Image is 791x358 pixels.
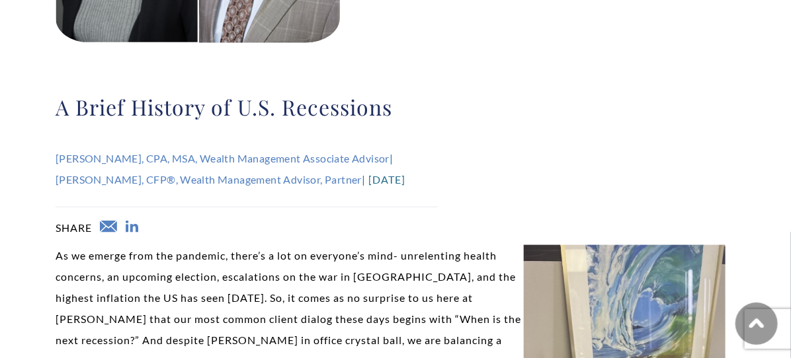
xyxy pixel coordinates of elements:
[56,173,362,186] a: [PERSON_NAME], CFP®, Wealth Management Advisor, Partner
[56,148,438,190] p: | | [DATE]
[56,94,438,120] h2: A Brief History of U.S. Recessions
[56,207,438,234] div: SHARE
[56,152,390,164] a: [PERSON_NAME], CPA, MSA, Wealth Management Associate Advisor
